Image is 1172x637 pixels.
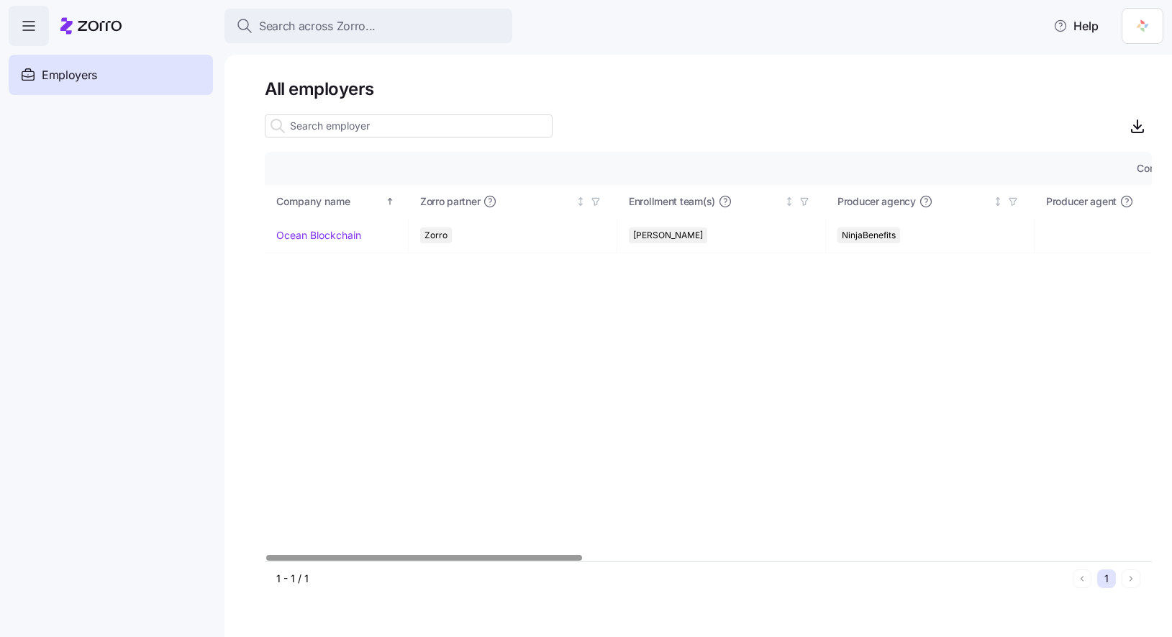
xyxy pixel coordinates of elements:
button: Next page [1122,569,1140,588]
button: Help [1042,12,1110,40]
span: Producer agency [837,194,916,209]
input: Search employer [265,114,553,137]
span: Search across Zorro... [259,17,376,35]
th: Company nameSorted ascending [265,185,409,218]
div: Not sorted [784,196,794,207]
div: Sorted ascending [385,196,395,207]
span: Enrollment team(s) [629,194,715,209]
button: Previous page [1073,569,1091,588]
button: 1 [1097,569,1116,588]
span: NinjaBenefits [842,227,896,243]
th: Enrollment team(s)Not sorted [617,185,826,218]
div: Not sorted [576,196,586,207]
button: Search across Zorro... [224,9,512,43]
h1: All employers [265,78,1152,100]
img: 5711ede7-1a95-4d76-b346-8039fc8124a1-1741415864132.png [1131,14,1154,37]
span: Zorro partner [420,194,480,209]
span: Producer agent [1046,194,1117,209]
a: Employers [9,55,213,95]
span: Zorro [424,227,448,243]
a: Ocean Blockchain [276,228,361,243]
span: Help [1053,17,1099,35]
div: 1 - 1 / 1 [276,572,1067,586]
th: Producer agencyNot sorted [826,185,1035,218]
span: [PERSON_NAME] [633,227,703,243]
div: Not sorted [993,196,1003,207]
th: Zorro partnerNot sorted [409,185,617,218]
div: Company name [276,194,383,209]
span: Employers [42,66,97,84]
